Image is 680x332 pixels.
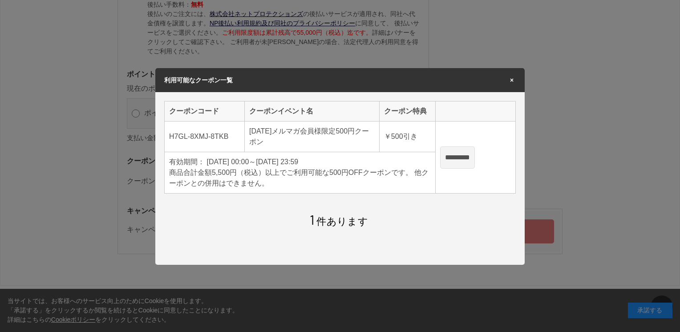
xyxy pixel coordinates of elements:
[379,101,435,121] th: クーポン特典
[169,158,205,166] span: 有効期間：
[384,133,403,140] span: ￥500
[164,77,233,84] span: 利用可能なクーポン一覧
[165,121,245,152] td: H7GL-8XMJ-8TKB
[310,216,368,227] span: 件あります
[206,158,298,166] span: [DATE] 00:00～[DATE] 23:59
[245,121,380,152] td: [DATE]メルマガ会員様限定500円クーポン
[245,101,380,121] th: クーポンイベント名
[169,167,431,189] div: 商品合計金額5,500円（税込）以上でご利用可能な500円OFFクーポンです。 他クーポンとの併用はできません。
[310,211,315,227] span: 1
[379,121,435,152] td: 引き
[165,101,245,121] th: クーポンコード
[508,77,516,83] span: ×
